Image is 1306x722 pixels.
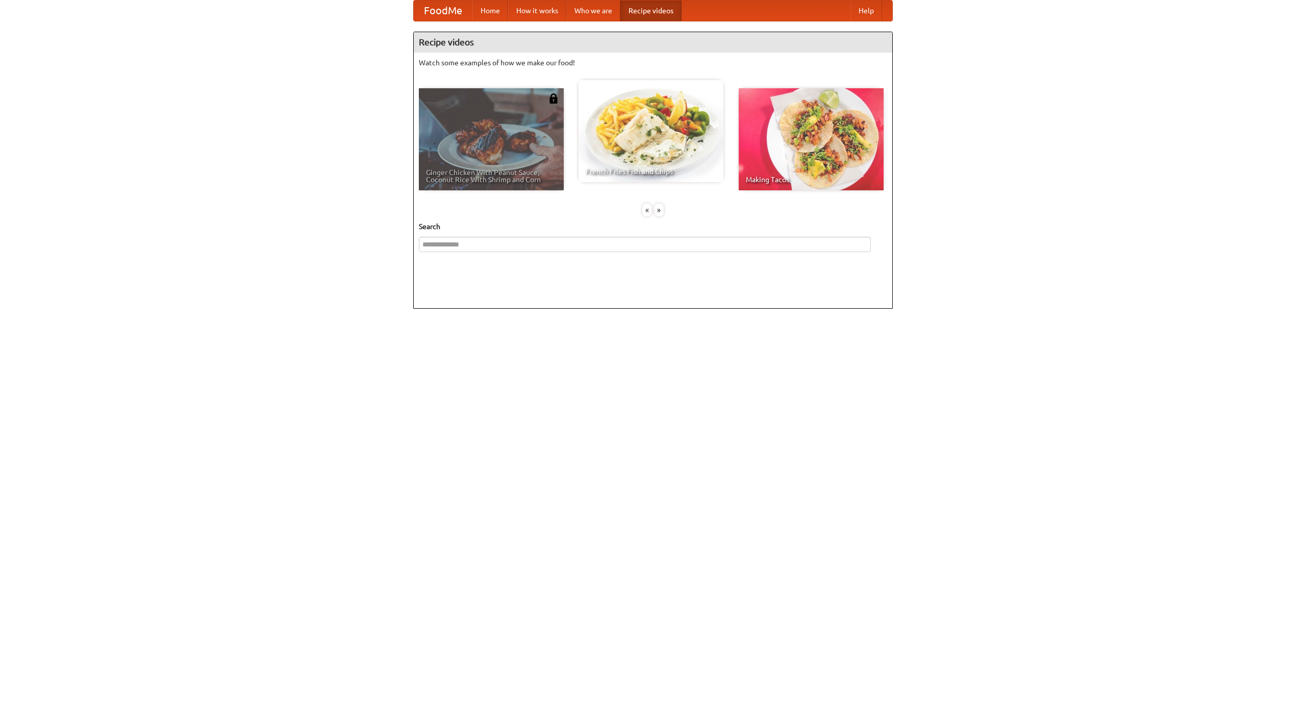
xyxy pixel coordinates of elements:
a: Recipe videos [620,1,682,21]
div: « [642,204,651,216]
div: » [655,204,664,216]
a: Help [850,1,882,21]
span: Making Tacos [746,176,876,183]
a: Who we are [566,1,620,21]
a: Making Tacos [739,88,884,190]
img: 483408.png [548,93,559,104]
span: French Fries Fish and Chips [586,168,716,175]
a: FoodMe [414,1,472,21]
a: Home [472,1,508,21]
p: Watch some examples of how we make our food! [419,58,887,68]
h5: Search [419,221,887,232]
h4: Recipe videos [414,32,892,53]
a: How it works [508,1,566,21]
a: French Fries Fish and Chips [579,80,723,182]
